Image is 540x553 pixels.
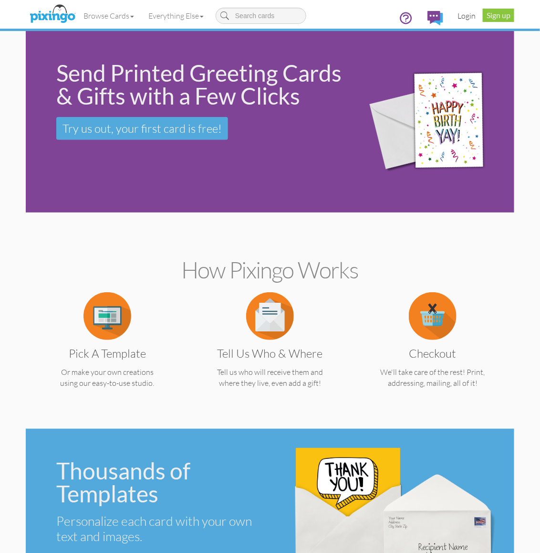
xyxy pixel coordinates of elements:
[41,310,174,389] a: Pick a Template Or make your own creations using our easy-to-use studio.
[76,4,141,28] a: Browse Cards
[357,53,511,191] img: 942c5090-71ba-4bfc-9a92-ca782dcda692.png
[409,292,457,340] img: item.alt
[56,513,262,545] div: Personalize each card with your own text and images.
[210,347,330,360] h3: Tell us Who & Where
[216,8,306,24] input: Search cards
[56,459,262,505] div: Thousands of Templates
[246,292,294,340] img: item.alt
[41,367,174,389] p: Or make your own creations using our easy-to-use studio.
[56,62,344,107] div: Send Printed Greeting Cards & Gifts with a Few Clicks
[62,121,222,136] span: Try us out, your first card is free!
[203,310,337,389] a: Tell us Who & Where Tell us who will receive them and where they live, even add a gift!
[141,4,211,28] a: Everything Else
[48,347,167,360] h3: Pick a Template
[366,310,499,389] a: Checkout We'll take care of the rest! Print, addressing, mailing, all of it!
[366,367,499,389] p: We'll take care of the rest! Print, addressing, mailing, all of it!
[83,292,131,340] img: item.alt
[483,9,514,22] a: Sign up
[56,117,228,140] a: Try us out, your first card is free!
[427,11,443,25] img: comments.svg
[203,367,337,389] p: Tell us who will receive them and where they live, even add a gift!
[450,4,483,28] a: Login
[27,2,78,26] img: pixingo logo
[373,347,492,360] h3: Checkout
[42,257,498,283] h2: How Pixingo works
